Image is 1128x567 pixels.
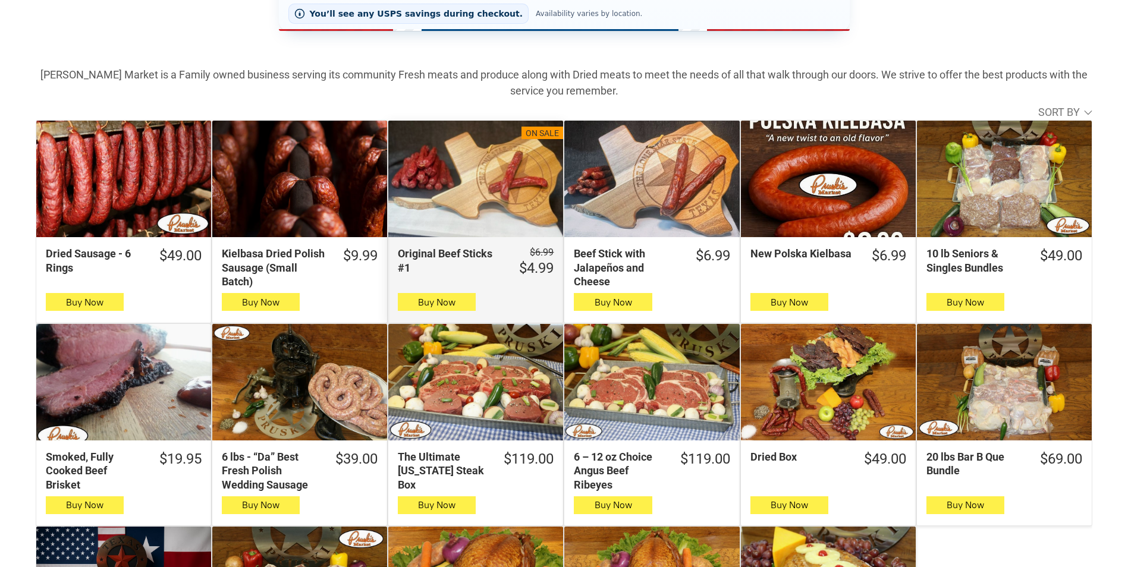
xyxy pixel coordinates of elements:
[926,293,1004,311] button: Buy Now
[574,247,680,288] div: Beef Stick with Jalapeños and Cheese
[564,324,739,440] a: 6 – 12 oz Choice Angus Beef Ribeyes
[750,247,856,260] div: New Polska Kielbasa
[574,450,664,492] div: 6 – 12 oz Choice Angus Beef Ribeyes
[388,450,563,492] a: $119.00The Ultimate [US_STATE] Steak Box
[741,247,916,265] a: $6.99New Polska Kielbasa
[388,121,563,237] a: On SaleOriginal Beef Sticks #1
[530,247,554,258] s: $6.99
[741,121,916,237] a: New Polska Kielbasa
[222,496,300,514] button: Buy Now
[917,247,1092,275] a: $49.0010 lb Seniors & Singles Bundles
[771,499,808,511] span: Buy Now
[36,450,211,492] a: $19.95Smoked, Fully Cooked Beef Brisket
[771,297,808,308] span: Buy Now
[533,10,645,18] span: Availability varies by location.
[947,297,984,308] span: Buy Now
[212,450,387,492] a: $39.006 lbs - “Da” Best Fresh Polish Wedding Sausage
[335,450,378,468] div: $39.00
[46,247,144,275] div: Dried Sausage - 6 Rings
[222,293,300,311] button: Buy Now
[159,450,202,468] div: $19.95
[398,450,488,492] div: The Ultimate [US_STATE] Steak Box
[574,496,652,514] button: Buy Now
[750,450,849,464] div: Dried Box
[46,496,124,514] button: Buy Now
[595,297,632,308] span: Buy Now
[1040,450,1082,468] div: $69.00
[46,293,124,311] button: Buy Now
[564,450,739,492] a: $119.006 – 12 oz Choice Angus Beef Ribeyes
[917,324,1092,440] a: 20 lbs Bar B Que Bundle
[343,247,378,265] div: $9.99
[564,247,739,288] a: $6.99Beef Stick with Jalapeños and Cheese
[212,324,387,440] a: 6 lbs - “Da” Best Fresh Polish Wedding Sausage
[46,450,144,492] div: Smoked, Fully Cooked Beef Brisket
[917,121,1092,237] a: 10 lb Seniors &amp; Singles Bundles
[222,247,328,288] div: Kielbasa Dried Polish Sausage (Small Batch)
[388,247,563,278] a: $6.99 $4.99Original Beef Sticks #1
[504,450,554,468] div: $119.00
[398,247,504,275] div: Original Beef Sticks #1
[519,259,554,278] div: $4.99
[947,499,984,511] span: Buy Now
[222,450,320,492] div: 6 lbs - “Da” Best Fresh Polish Wedding Sausage
[310,9,523,18] span: You’ll see any USPS savings during checkout.
[741,450,916,468] a: $49.00Dried Box
[750,293,828,311] button: Buy Now
[750,496,828,514] button: Buy Now
[398,496,476,514] button: Buy Now
[741,324,916,440] a: Dried Box
[926,450,1025,478] div: 20 lbs Bar B Que Bundle
[398,293,476,311] button: Buy Now
[864,450,906,468] div: $49.00
[872,247,906,265] div: $6.99
[212,247,387,288] a: $9.99Kielbasa Dried Polish Sausage (Small Batch)
[926,496,1004,514] button: Buy Now
[526,128,559,140] div: On Sale
[388,324,563,440] a: The Ultimate Texas Steak Box
[36,121,211,237] a: Dried Sausage - 6 Rings
[696,247,730,265] div: $6.99
[212,121,387,237] a: Kielbasa Dried Polish Sausage (Small Batch)
[418,297,455,308] span: Buy Now
[40,68,1088,97] strong: [PERSON_NAME] Market is a Family owned business serving its community Fresh meats and produce alo...
[242,297,279,308] span: Buy Now
[595,499,632,511] span: Buy Now
[159,247,202,265] div: $49.00
[926,247,1025,275] div: 10 lb Seniors & Singles Bundles
[242,499,279,511] span: Buy Now
[418,499,455,511] span: Buy Now
[680,450,730,468] div: $119.00
[917,450,1092,478] a: $69.0020 lbs Bar B Que Bundle
[564,121,739,237] a: Beef Stick with Jalapeños and Cheese
[36,247,211,275] a: $49.00Dried Sausage - 6 Rings
[66,499,103,511] span: Buy Now
[1040,247,1082,265] div: $49.00
[574,293,652,311] button: Buy Now
[36,324,211,440] a: Smoked, Fully Cooked Beef Brisket
[66,297,103,308] span: Buy Now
